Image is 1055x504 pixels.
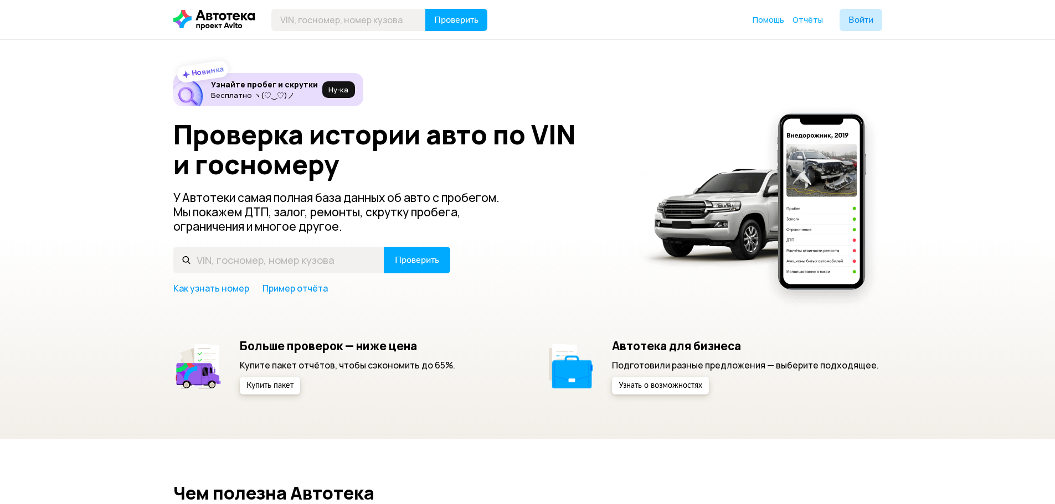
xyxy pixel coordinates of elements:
span: Купить пакет [246,382,294,389]
span: Войти [848,15,873,24]
h5: Больше проверок — ниже цена [240,339,455,353]
a: Отчёты [792,14,823,25]
input: VIN, госномер, номер кузова [173,247,384,273]
strong: Новинка [191,64,224,78]
h5: Автотека для бизнеса [612,339,879,353]
span: Узнать о возможностях [619,382,702,389]
button: Проверить [384,247,450,273]
h6: Узнайте пробег и скрутки [211,80,318,90]
a: Как узнать номер [173,282,249,294]
span: Проверить [395,256,439,264]
h2: Чем полезна Автотека [173,483,882,503]
button: Проверить [425,9,487,31]
span: Ну‑ка [328,85,348,94]
a: Помощь [753,14,784,25]
input: VIN, госномер, номер кузова [271,9,426,31]
h1: Проверка истории авто по VIN и госномеру [173,119,624,179]
span: Проверить [434,15,478,24]
button: Узнать о возможностях [612,377,709,394]
p: Подготовили разные предложения — выберите подходящее. [612,359,879,371]
p: Бесплатно ヽ(♡‿♡)ノ [211,91,318,100]
p: Купите пакет отчётов, чтобы сэкономить до 65%. [240,359,455,371]
p: У Автотеки самая полная база данных об авто с пробегом. Мы покажем ДТП, залог, ремонты, скрутку п... [173,190,518,233]
a: Пример отчёта [263,282,328,294]
button: Войти [840,9,882,31]
button: Купить пакет [240,377,300,394]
